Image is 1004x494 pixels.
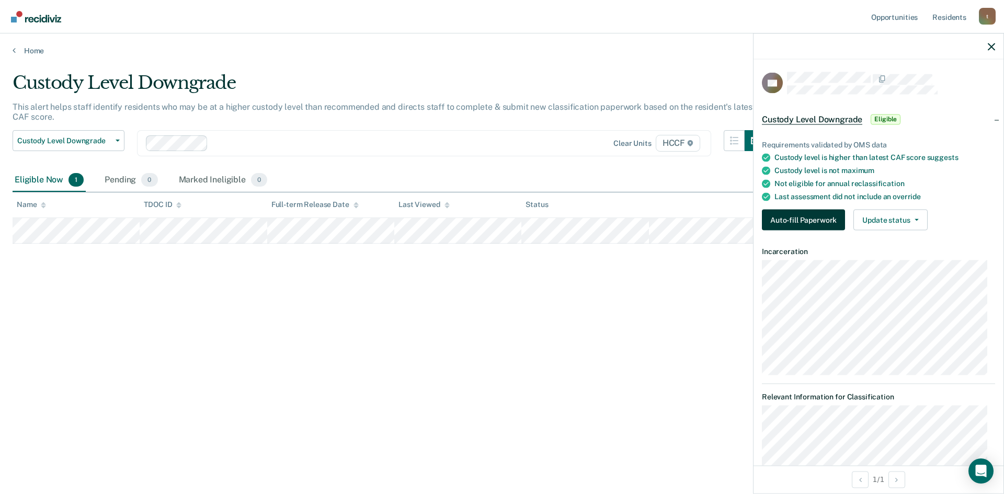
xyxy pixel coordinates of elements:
div: 1 / 1 [754,465,1003,493]
div: Custody level is higher than latest CAF score [774,153,995,162]
span: 0 [251,173,267,187]
button: Auto-fill Paperwork [762,210,845,231]
span: Custody Level Downgrade [762,114,862,124]
div: TDOC ID [144,200,181,209]
img: Recidiviz [11,11,61,22]
div: Clear units [613,139,652,148]
div: Custody Level DowngradeEligible [754,102,1003,136]
div: Last assessment did not include an [774,192,995,201]
dt: Relevant Information for Classification [762,393,995,401]
span: Custody Level Downgrade [17,136,111,145]
span: Eligible [871,114,900,124]
div: Requirements validated by OMS data [762,140,995,149]
span: 1 [69,173,84,187]
div: Marked Ineligible [177,169,270,192]
div: Pending [102,169,159,192]
p: This alert helps staff identify residents who may be at a higher custody level than recommended a... [13,102,756,122]
span: reclassification [851,179,905,188]
a: Home [13,46,991,55]
button: Update status [853,210,927,231]
button: Previous Opportunity [852,471,869,488]
span: suggests [927,153,959,162]
a: Navigate to form link [762,210,849,231]
div: Status [526,200,548,209]
span: HCCF [656,135,700,152]
span: maximum [841,166,874,175]
div: Not eligible for annual [774,179,995,188]
div: Last Viewed [398,200,449,209]
dt: Incarceration [762,247,995,256]
div: Full-term Release Date [271,200,359,209]
div: Custody Level Downgrade [13,72,766,102]
div: Name [17,200,46,209]
div: Open Intercom Messenger [968,458,994,484]
button: Profile dropdown button [979,8,996,25]
div: t [979,8,996,25]
button: Next Opportunity [888,471,905,488]
div: Eligible Now [13,169,86,192]
span: 0 [141,173,157,187]
span: override [893,192,921,201]
div: Custody level is not [774,166,995,175]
